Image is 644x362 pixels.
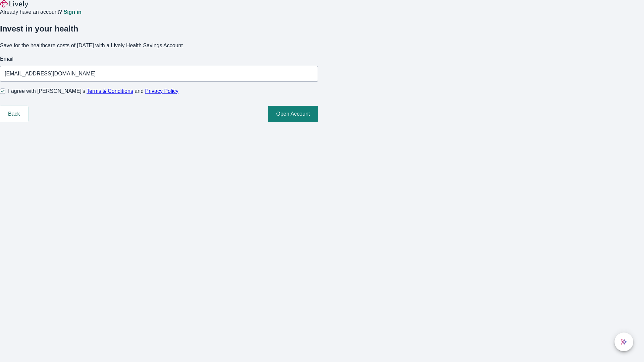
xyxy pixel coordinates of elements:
button: chat [614,333,633,351]
a: Privacy Policy [145,88,179,94]
button: Open Account [268,106,318,122]
a: Terms & Conditions [87,88,133,94]
a: Sign in [63,9,81,15]
svg: Lively AI Assistant [621,339,627,345]
span: I agree with [PERSON_NAME]’s and [8,87,178,95]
